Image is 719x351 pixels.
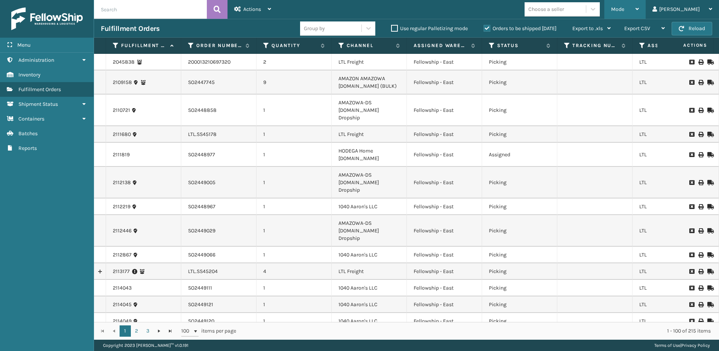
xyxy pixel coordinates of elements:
[256,126,332,143] td: 1
[332,247,407,263] td: 1040 Aaron's LLC
[624,25,650,32] span: Export CSV
[332,95,407,126] td: AMAZOWA-DS [DOMAIN_NAME] Dropship
[707,252,712,258] i: Mark as Shipped
[18,57,54,63] span: Administration
[181,215,256,247] td: SO2449029
[131,325,142,337] a: 2
[407,247,482,263] td: Fellowship - East
[648,42,693,49] label: Assigned Carrier Service
[482,95,557,126] td: Picking
[698,252,703,258] i: Print BOL
[633,215,708,247] td: LTL
[633,280,708,296] td: LTL
[611,6,624,12] span: Mode
[633,263,708,280] td: LTL
[407,143,482,167] td: Fellowship - East
[482,126,557,143] td: Picking
[113,151,130,159] a: 2111819
[153,325,165,337] a: Go to the next page
[256,280,332,296] td: 1
[181,296,256,313] td: SO2449121
[256,296,332,313] td: 1
[689,269,694,274] i: Request to Be Cancelled
[707,285,712,291] i: Mark as Shipped
[482,167,557,198] td: Picking
[484,25,557,32] label: Orders to be shipped [DATE]
[482,70,557,95] td: Picking
[181,167,256,198] td: SO2449005
[407,215,482,247] td: Fellowship - East
[167,328,173,334] span: Go to the last page
[707,269,712,274] i: Mark as Shipped
[332,280,407,296] td: 1040 Aaron's LLC
[482,54,557,70] td: Picking
[256,263,332,280] td: 4
[482,198,557,215] td: Picking
[18,130,38,137] span: Batches
[689,204,694,209] i: Request to Be Cancelled
[689,60,694,65] i: Request to Be Cancelled
[414,42,467,49] label: Assigned Warehouse
[304,24,325,32] div: Group by
[101,24,159,33] h3: Fulfillment Orders
[256,143,332,167] td: 1
[672,22,712,35] button: Reload
[256,198,332,215] td: 1
[707,60,712,65] i: Mark as Shipped
[689,180,694,185] i: Request to Be Cancelled
[707,108,712,113] i: Mark as Shipped
[633,126,708,143] td: LTL
[196,42,242,49] label: Order Number
[407,296,482,313] td: Fellowship - East
[482,313,557,330] td: Picking
[272,42,317,49] label: Quantity
[181,95,256,126] td: SO2448858
[407,198,482,215] td: Fellowship - East
[181,327,193,335] span: 100
[18,101,58,107] span: Shipment Status
[120,325,131,337] a: 1
[698,285,703,291] i: Print BOL
[407,54,482,70] td: Fellowship - East
[181,126,256,143] td: LTL.SS45178
[181,70,256,95] td: SO2447745
[18,145,37,151] span: Reports
[633,247,708,263] td: LTL
[698,60,703,65] i: Print BOL
[633,70,708,95] td: LTL
[256,70,332,95] td: 9
[633,143,708,167] td: LTL
[113,58,135,66] a: 2045838
[256,54,332,70] td: 2
[407,280,482,296] td: Fellowship - East
[181,280,256,296] td: SO2449111
[707,132,712,137] i: Mark as Shipped
[633,54,708,70] td: LTL
[407,167,482,198] td: Fellowship - East
[707,152,712,157] i: Mark as Shipped
[633,296,708,313] td: LTL
[482,247,557,263] td: Picking
[689,319,694,324] i: Request to Be Cancelled
[482,215,557,247] td: Picking
[698,108,703,113] i: Print BOL
[497,42,543,49] label: Status
[633,95,708,126] td: LTL
[633,313,708,330] td: LTL
[165,325,176,337] a: Go to the last page
[113,317,132,325] a: 2114049
[332,143,407,167] td: HODEGA Home [DOMAIN_NAME]
[482,296,557,313] td: Picking
[707,228,712,233] i: Mark as Shipped
[698,269,703,274] i: Print BOL
[707,319,712,324] i: Mark as Shipped
[660,39,712,52] span: Actions
[181,198,256,215] td: SO2448967
[482,143,557,167] td: Assigned
[407,263,482,280] td: Fellowship - East
[482,280,557,296] td: Picking
[707,80,712,85] i: Mark as Shipped
[698,228,703,233] i: Print BOL
[698,204,703,209] i: Print BOL
[681,343,710,348] a: Privacy Policy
